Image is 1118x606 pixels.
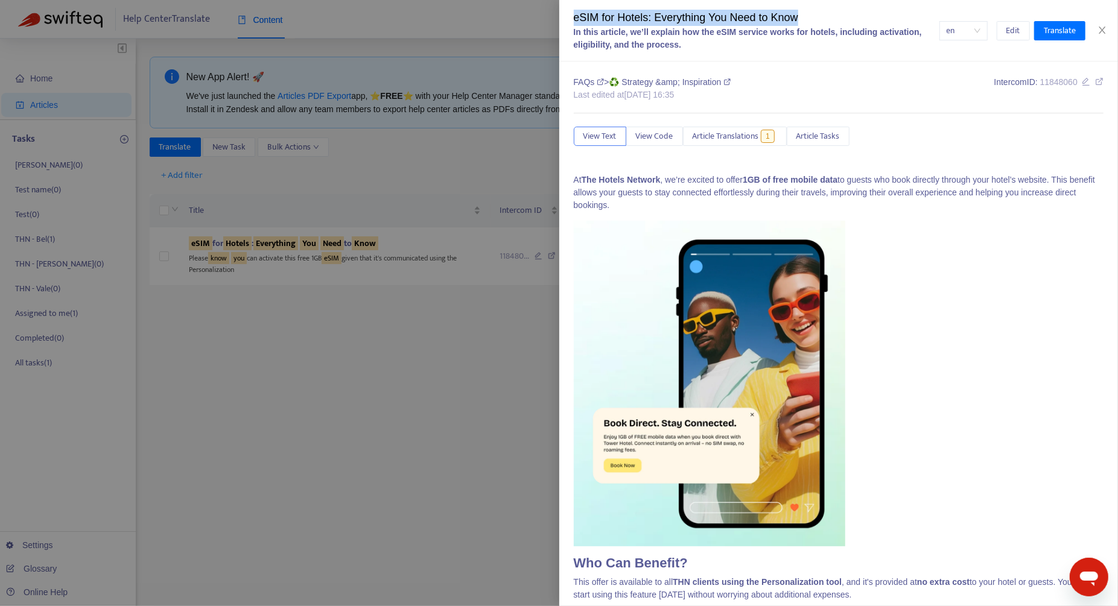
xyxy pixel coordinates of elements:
button: View Text [574,127,626,146]
div: Intercom ID: [994,76,1104,101]
span: Article Translations [693,130,759,143]
button: Edit [997,21,1030,40]
span: FAQs > [574,77,609,87]
span: close [1097,25,1107,35]
button: Translate [1034,21,1085,40]
b: Who Can Benefit? [574,555,688,570]
button: Close [1094,25,1111,36]
div: Last edited at [DATE] 16:35 [574,89,731,101]
img: Screenshot+2025-07-31+at+09_44_53.png [574,221,845,546]
span: View Code [636,130,673,143]
span: Edit [1006,24,1020,37]
iframe: Button to launch messaging window [1070,558,1108,596]
b: no extra cost [917,577,970,587]
div: eSIM for Hotels: Everything You Need to Know [574,10,939,26]
p: At , we’re excited to offer to guests who book directly through your hotel’s website. This benefi... [574,174,1104,212]
b: 1GB of free mobile data [743,175,837,185]
span: View Text [583,130,617,143]
span: ♻️ Strategy &amp; Inspiration [609,77,731,87]
p: This offer is available to all , and it's provided at to your hotel or guests. You can start usin... [574,576,1104,601]
span: Translate [1044,24,1076,37]
span: Article Tasks [796,130,840,143]
button: Article Tasks [787,127,850,146]
b: The Hotels Network [582,175,661,185]
b: THN clients using the Personalization tool [673,577,842,587]
span: 11848060 [1040,77,1078,87]
button: View Code [626,127,683,146]
span: 1 [761,130,775,143]
span: en [947,22,980,40]
button: Article Translations1 [683,127,787,146]
div: In this article, we’ll explain how the eSIM service works for hotels, including activation, eligi... [574,26,939,51]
